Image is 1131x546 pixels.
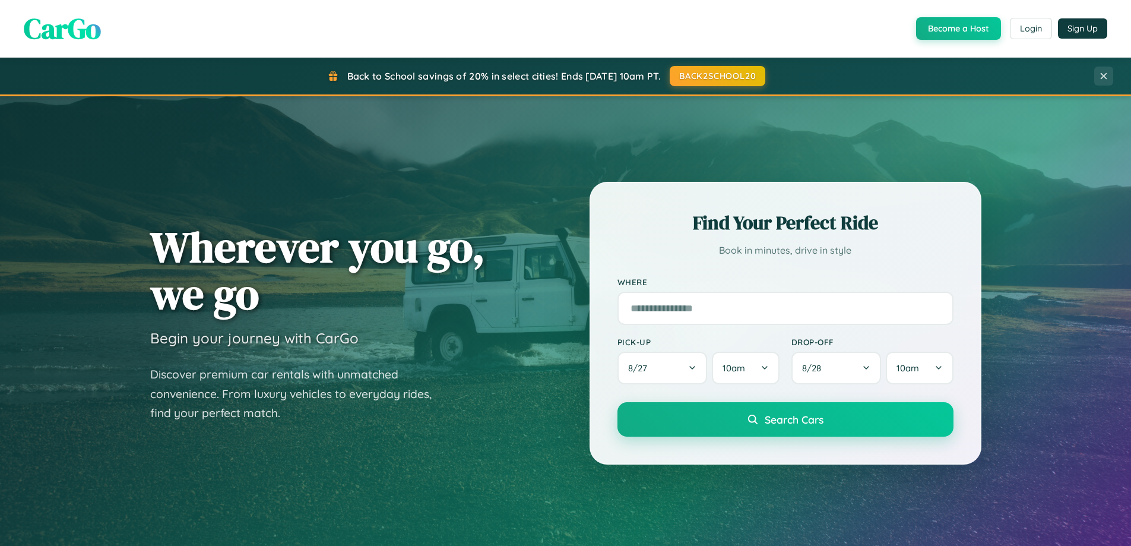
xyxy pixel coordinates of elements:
button: Login [1010,18,1052,39]
button: Become a Host [916,17,1001,40]
button: 8/28 [791,352,882,384]
button: BACK2SCHOOL20 [670,66,765,86]
span: Back to School savings of 20% in select cities! Ends [DATE] 10am PT. [347,70,661,82]
button: 10am [886,352,953,384]
h1: Wherever you go, we go [150,223,485,317]
span: 10am [896,362,919,374]
p: Discover premium car rentals with unmatched convenience. From luxury vehicles to everyday rides, ... [150,365,447,423]
span: 8 / 28 [802,362,827,374]
button: Search Cars [617,402,953,437]
label: Drop-off [791,337,953,347]
span: Search Cars [765,413,823,426]
p: Book in minutes, drive in style [617,242,953,259]
label: Where [617,277,953,287]
span: CarGo [24,9,101,48]
h2: Find Your Perfect Ride [617,210,953,236]
span: 8 / 27 [628,362,653,374]
span: 10am [723,362,745,374]
button: Sign Up [1058,18,1107,39]
button: 10am [712,352,779,384]
h3: Begin your journey with CarGo [150,329,359,347]
button: 8/27 [617,352,708,384]
label: Pick-up [617,337,780,347]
